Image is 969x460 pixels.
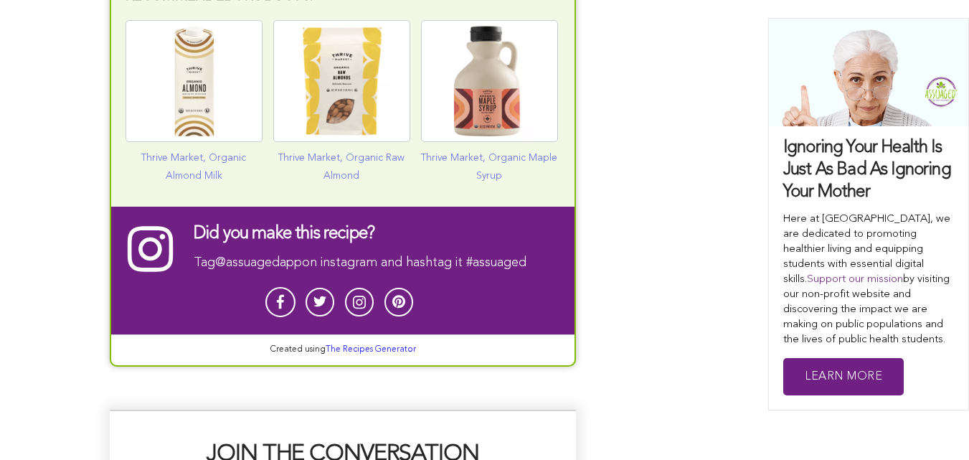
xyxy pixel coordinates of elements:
img: Thrive-Market-Organic-Robust-Maple-Syrup-Grade-A [421,20,558,142]
a: Thrive Market, Organic Raw Almond [273,149,410,185]
div: Created using [111,334,575,365]
a: @assuagedapp [215,256,302,269]
img: Thrive-Market-Organic-Raw-Almonds [273,20,410,142]
a: Learn More [783,358,904,396]
h5: Did you make this recipe? [194,225,526,243]
a: The Recipes Generator [326,345,416,354]
a: Thrive Market, Organic Maple Syrup [421,149,558,185]
img: Thrive-Market-Organic-Almond-Beverage [126,20,263,142]
iframe: Chat Widget [897,391,969,460]
div: Tag on instagram and hashtag it #assuaged [194,251,526,274]
a: Thrive Market, Organic Almond Milk [126,149,263,185]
